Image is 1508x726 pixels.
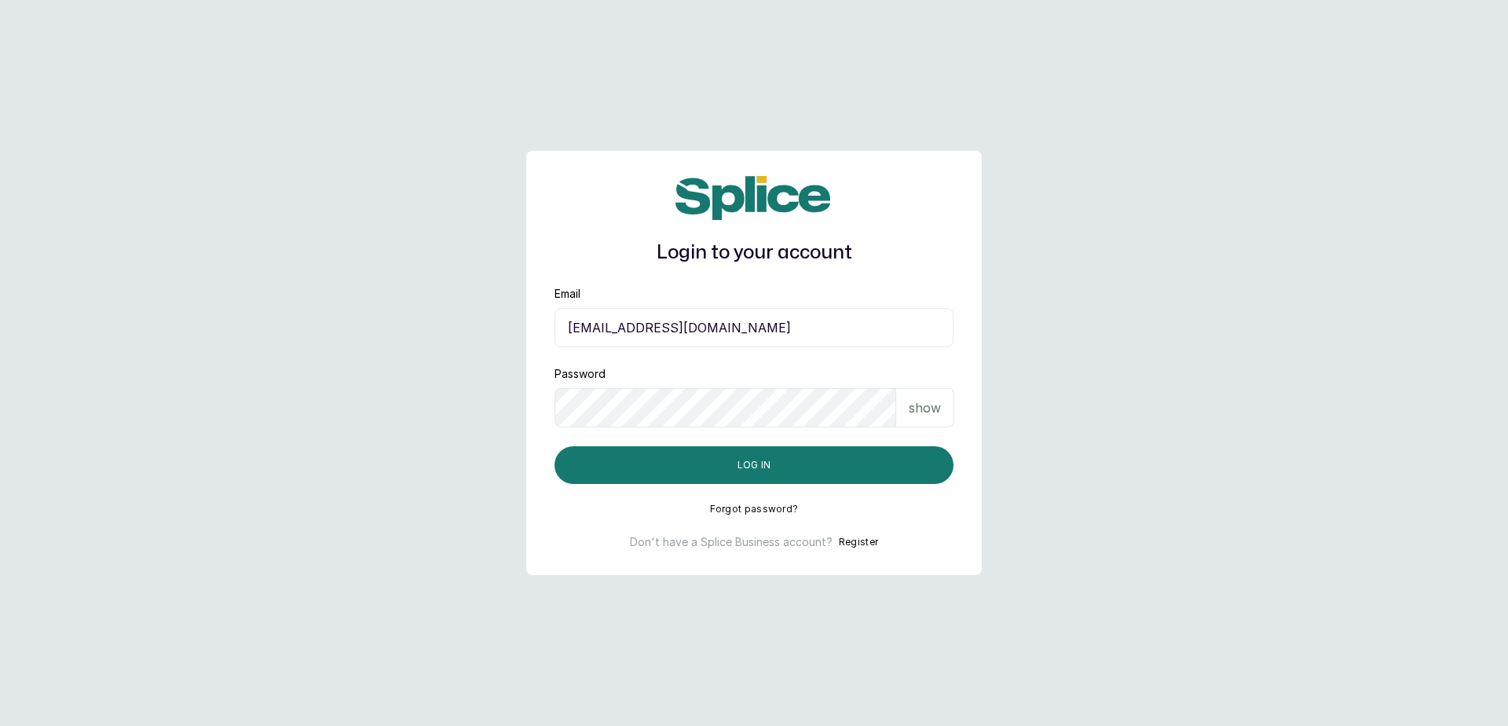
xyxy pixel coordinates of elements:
button: Log in [555,446,953,484]
label: Email [555,286,580,302]
label: Password [555,366,606,382]
p: Don't have a Splice Business account? [630,534,833,550]
button: Register [839,534,878,550]
button: Forgot password? [710,503,799,515]
h1: Login to your account [555,239,953,267]
p: show [909,398,941,417]
input: email@acme.com [555,308,953,347]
